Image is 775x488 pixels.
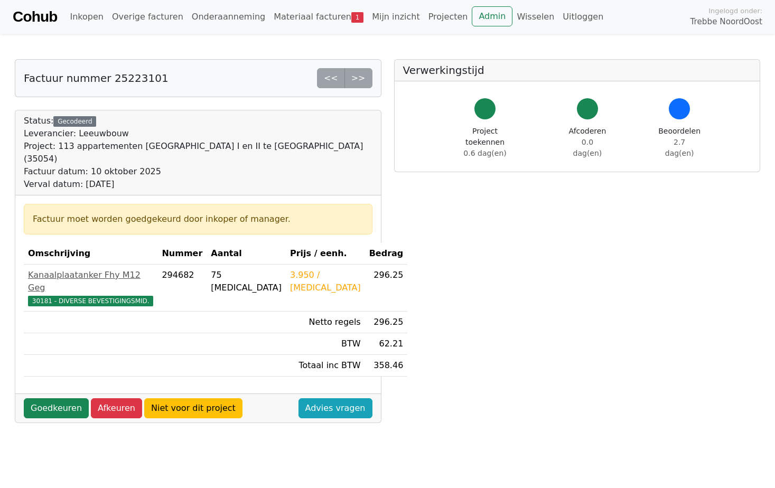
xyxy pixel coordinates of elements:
[91,398,142,418] a: Afkeuren
[298,398,372,418] a: Advies vragen
[403,64,752,77] h5: Verwerkingstijd
[33,213,363,226] div: Factuur moet worden goedgekeurd door inkoper of manager.
[53,116,96,127] div: Gecodeerd
[144,398,242,418] a: Niet voor dit project
[24,243,157,265] th: Omschrijving
[286,333,365,355] td: BTW
[351,12,363,23] span: 1
[472,6,512,26] a: Admin
[24,178,372,191] div: Verval datum: [DATE]
[188,6,269,27] a: Onderaanneming
[558,6,608,27] a: Uitloggen
[365,333,408,355] td: 62.21
[365,312,408,333] td: 296.25
[157,265,207,312] td: 294682
[108,6,188,27] a: Overige facturen
[66,6,107,27] a: Inkopen
[207,243,286,265] th: Aantal
[24,398,89,418] a: Goedkeuren
[24,140,372,165] div: Project: 113 appartementen [GEOGRAPHIC_DATA] I en II te [GEOGRAPHIC_DATA] (35054)
[269,6,368,27] a: Materiaal facturen1
[454,126,517,159] div: Project toekennen
[24,165,372,178] div: Factuur datum: 10 oktober 2025
[365,243,408,265] th: Bedrag
[13,4,57,30] a: Cohub
[512,6,558,27] a: Wisselen
[28,269,153,307] a: Kanaalplaatanker Fhy M12 Geg30181 - DIVERSE BEVESTIGINGSMID.
[28,296,153,306] span: 30181 - DIVERSE BEVESTIGINGSMID.
[286,355,365,377] td: Totaal inc BTW
[24,72,169,85] h5: Factuur nummer 25223101
[28,269,153,294] div: Kanaalplaatanker Fhy M12 Geg
[658,126,701,159] div: Beoordelen
[690,16,762,28] span: Trebbe NoordOost
[368,6,424,27] a: Mijn inzicht
[286,243,365,265] th: Prijs / eenh.
[24,127,372,140] div: Leverancier: Leeuwbouw
[424,6,472,27] a: Projecten
[573,138,602,157] span: 0.0 dag(en)
[290,269,361,294] div: 3.950 / [MEDICAL_DATA]
[365,265,408,312] td: 296.25
[157,243,207,265] th: Nummer
[365,355,408,377] td: 358.46
[665,138,694,157] span: 2.7 dag(en)
[211,269,282,294] div: 75 [MEDICAL_DATA]
[567,126,608,159] div: Afcoderen
[463,149,506,157] span: 0.6 dag(en)
[708,6,762,16] span: Ingelogd onder:
[24,115,372,191] div: Status:
[286,312,365,333] td: Netto regels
